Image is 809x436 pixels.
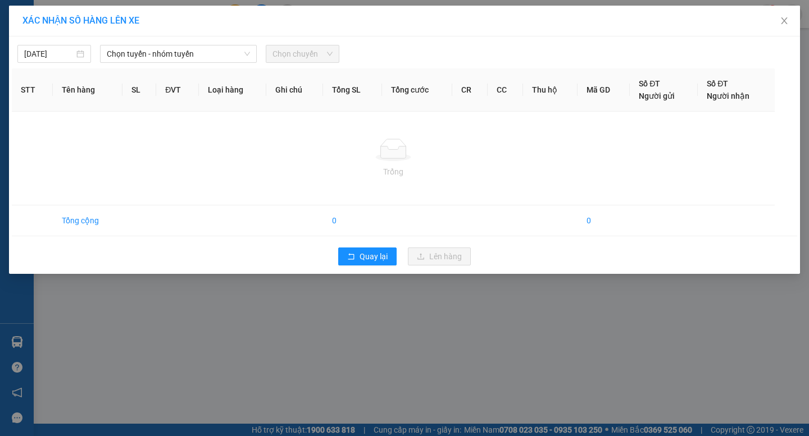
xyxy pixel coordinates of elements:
[199,68,266,112] th: Loại hàng
[323,68,382,112] th: Tổng SL
[122,68,157,112] th: SL
[360,250,388,263] span: Quay lại
[244,51,251,57] span: down
[780,16,789,25] span: close
[707,91,749,100] span: Người nhận
[21,166,766,178] div: Trống
[707,79,728,88] span: Số ĐT
[323,205,382,236] td: 0
[639,91,675,100] span: Người gửi
[266,68,323,112] th: Ghi chú
[578,205,630,236] td: 0
[24,48,74,60] input: 11/10/2025
[338,247,397,265] button: rollbackQuay lại
[107,45,250,62] span: Chọn tuyến - nhóm tuyến
[272,45,333,62] span: Chọn chuyến
[53,68,122,112] th: Tên hàng
[523,68,578,112] th: Thu hộ
[578,68,630,112] th: Mã GD
[408,247,471,265] button: uploadLên hàng
[488,68,523,112] th: CC
[156,68,199,112] th: ĐVT
[382,68,452,112] th: Tổng cước
[12,68,53,112] th: STT
[53,205,122,236] td: Tổng cộng
[452,68,488,112] th: CR
[22,15,139,26] span: XÁC NHẬN SỐ HÀNG LÊN XE
[639,79,660,88] span: Số ĐT
[347,253,355,261] span: rollback
[769,6,800,37] button: Close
